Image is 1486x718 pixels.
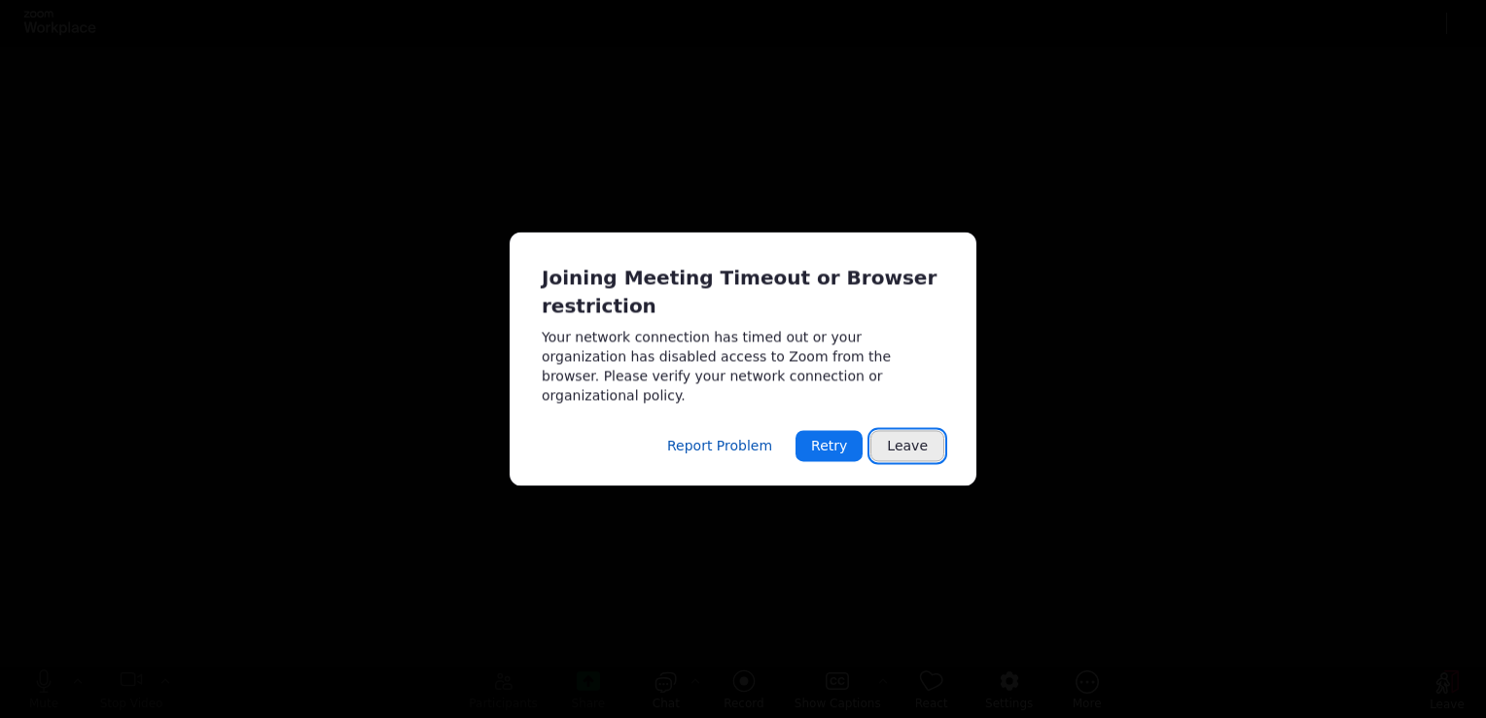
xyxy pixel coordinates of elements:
[510,232,976,485] div: Meeting connected timeout.
[870,431,944,462] button: Leave
[542,328,944,406] div: Your network connection has timed out or your organization has disabled access to Zoom from the b...
[652,431,788,462] button: Report Problem
[542,264,944,319] div: Joining Meeting Timeout or Browser restriction
[796,431,863,462] button: Retry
